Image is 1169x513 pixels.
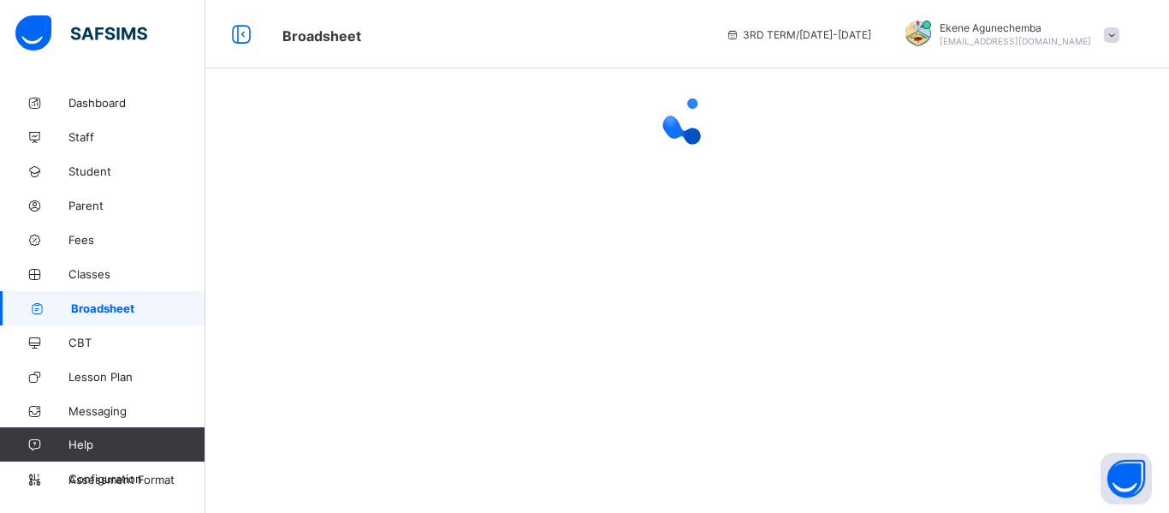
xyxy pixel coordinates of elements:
button: Open asap [1101,453,1152,504]
span: [EMAIL_ADDRESS][DOMAIN_NAME] [940,36,1091,46]
span: Messaging [68,404,205,418]
span: Student [68,164,205,178]
span: Classes [68,267,205,281]
span: session/term information [726,28,871,41]
span: Broadsheet [71,301,205,315]
span: Broadsheet [282,27,361,45]
span: Configuration [68,472,205,486]
span: Dashboard [68,96,205,110]
span: Staff [68,130,205,144]
span: Parent [68,199,205,212]
span: CBT [68,336,205,349]
span: Lesson Plan [68,370,205,384]
span: Fees [68,233,205,247]
div: EkeneAgunechemba [888,21,1128,49]
img: safsims [15,15,147,51]
span: Help [68,438,205,451]
span: Ekene Agunechemba [940,21,1091,34]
